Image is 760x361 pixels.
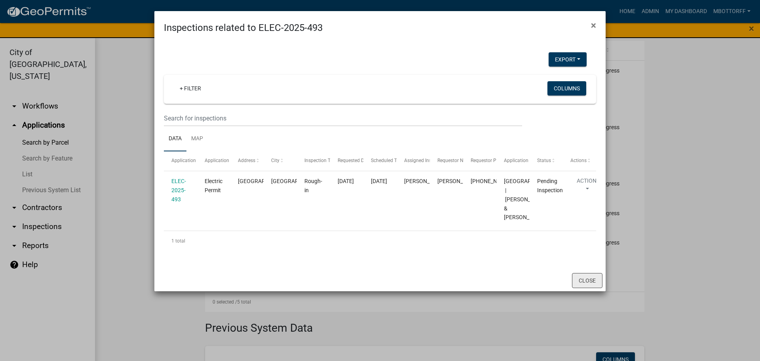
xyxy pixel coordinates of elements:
[173,81,207,96] a: + Filter
[570,177,603,197] button: Action
[338,158,371,163] span: Requested Date
[171,178,186,202] a: ELEC-2025-493
[264,151,297,170] datatable-header-cell: City
[547,81,586,96] button: Columns
[238,178,291,184] span: 1712 NOLE DRIVE
[271,158,279,163] span: City
[164,21,323,35] h4: Inspections related to ELEC-2025-493
[304,158,338,163] span: Inspection Type
[549,52,587,67] button: Export
[471,158,507,163] span: Requestor Phone
[164,231,596,251] div: 1 total
[205,158,241,163] span: Application Type
[205,178,222,193] span: Electric Permit
[570,158,587,163] span: Actions
[591,20,596,31] span: ×
[504,178,612,220] span: 1712 NOLE DRIVE 1712 Nole Drive | Dale Jerrold S & Melissa L
[186,126,208,152] a: Map
[304,178,322,193] span: Rough-in
[164,126,186,152] a: Data
[164,110,522,126] input: Search for inspections
[230,151,264,170] datatable-header-cell: Address
[563,151,596,170] datatable-header-cell: Actions
[471,178,517,184] span: 812 786 3261
[338,178,354,184] span: 09/18/2025
[397,151,430,170] datatable-header-cell: Assigned Inspector
[330,151,363,170] datatable-header-cell: Requested Date
[537,158,551,163] span: Status
[404,158,445,163] span: Assigned Inspector
[572,273,602,288] button: Close
[363,151,397,170] datatable-header-cell: Scheduled Time
[437,158,473,163] span: Requestor Name
[437,178,480,184] span: Steven P Bauerla
[171,158,196,163] span: Application
[238,158,255,163] span: Address
[404,178,446,184] span: Harold Satterly
[530,151,563,170] datatable-header-cell: Status
[164,151,197,170] datatable-header-cell: Application
[371,158,405,163] span: Scheduled Time
[537,178,563,193] span: Pending Inspection
[463,151,496,170] datatable-header-cell: Requestor Phone
[297,151,330,170] datatable-header-cell: Inspection Type
[504,158,554,163] span: Application Description
[271,178,325,184] span: JEFFERSONVILLE
[197,151,230,170] datatable-header-cell: Application Type
[430,151,463,170] datatable-header-cell: Requestor Name
[585,14,602,36] button: Close
[496,151,530,170] datatable-header-cell: Application Description
[371,177,389,186] div: [DATE]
